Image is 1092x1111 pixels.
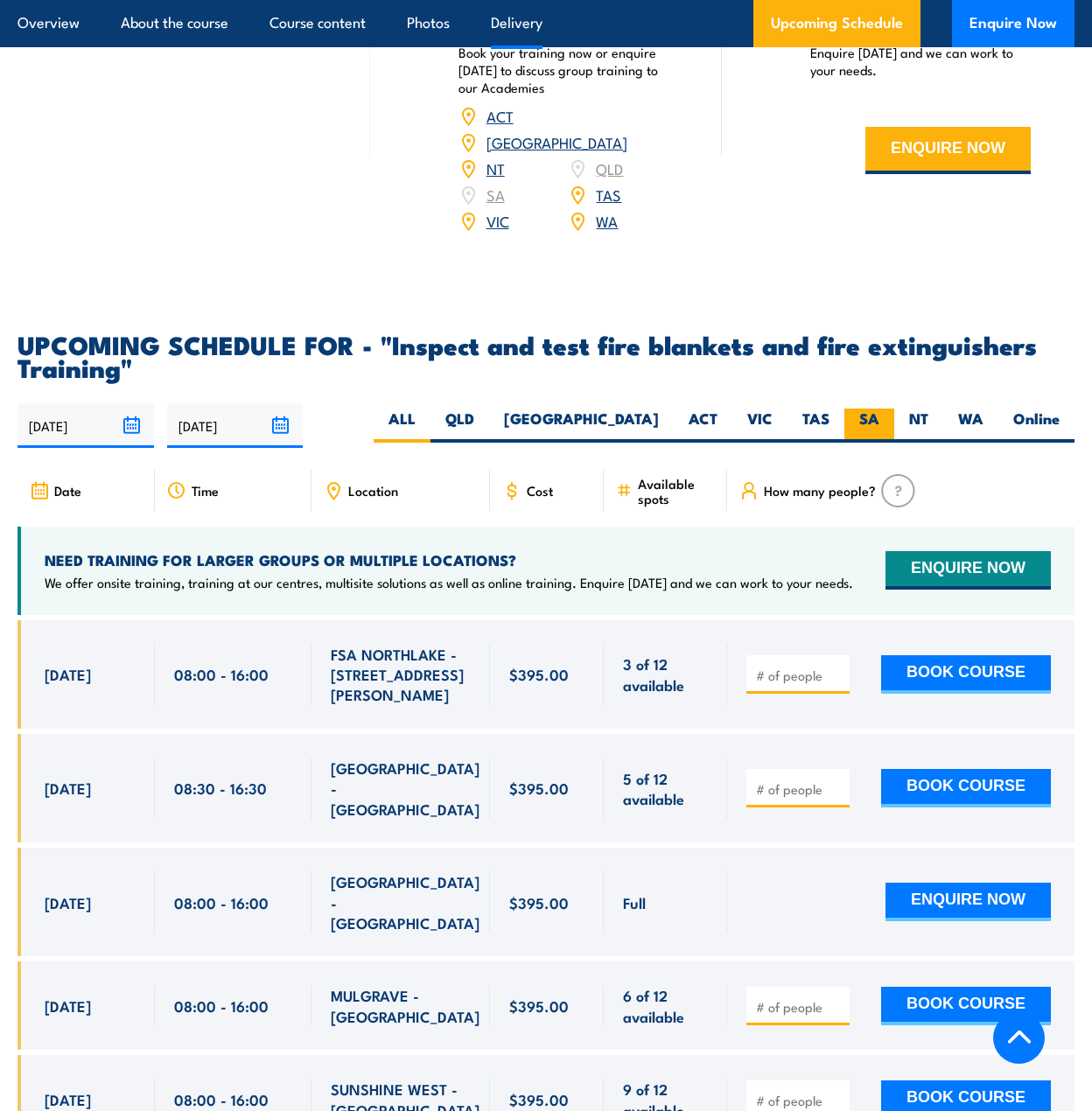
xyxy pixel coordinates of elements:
[810,44,1031,79] p: Enquire [DATE] and we can work to your needs.
[45,1089,91,1109] span: [DATE]
[45,550,853,569] h4: NEED TRAINING FOR LARGER GROUPS OR MULTIPLE LOCATIONS?
[489,409,674,443] label: [GEOGRAPHIC_DATA]
[458,44,679,96] p: Book your training now or enquire [DATE] to discuss group training to our Academies
[45,574,853,591] p: We offer onsite training, training at our centres, multisite solutions as well as online training...
[45,778,91,798] span: [DATE]
[509,996,569,1016] span: $395.00
[943,409,998,443] label: WA
[527,483,553,498] span: Cost
[430,409,489,443] label: QLD
[486,105,514,126] a: ACT
[787,409,844,443] label: TAS
[844,409,894,443] label: SA
[596,210,618,231] a: WA
[331,871,479,933] span: [GEOGRAPHIC_DATA] - [GEOGRAPHIC_DATA]
[756,998,843,1016] input: # of people
[509,778,569,798] span: $395.00
[885,551,1051,590] button: ENQUIRE NOW
[881,769,1051,807] button: BOOK COURSE
[674,409,732,443] label: ACT
[174,892,269,912] span: 08:00 - 16:00
[54,483,81,498] span: Date
[331,644,471,705] span: FSA NORTHLAKE - [STREET_ADDRESS][PERSON_NAME]
[192,483,219,498] span: Time
[167,403,304,448] input: To date
[732,409,787,443] label: VIC
[509,1089,569,1109] span: $395.00
[174,664,269,684] span: 08:00 - 16:00
[17,403,154,448] input: From date
[756,667,843,684] input: # of people
[486,157,505,178] a: NT
[374,409,430,443] label: ALL
[486,131,627,152] a: [GEOGRAPHIC_DATA]
[623,768,708,809] span: 5 of 12 available
[885,883,1051,921] button: ENQUIRE NOW
[881,987,1051,1025] button: BOOK COURSE
[756,780,843,798] input: # of people
[756,1092,843,1109] input: # of people
[174,778,267,798] span: 08:30 - 16:30
[623,892,646,912] span: Full
[881,655,1051,694] button: BOOK COURSE
[331,985,479,1026] span: MULGRAVE - [GEOGRAPHIC_DATA]
[331,758,479,819] span: [GEOGRAPHIC_DATA] - [GEOGRAPHIC_DATA]
[174,996,269,1016] span: 08:00 - 16:00
[45,996,91,1016] span: [DATE]
[865,127,1031,174] button: ENQUIRE NOW
[623,985,708,1026] span: 6 of 12 available
[894,409,943,443] label: NT
[45,892,91,912] span: [DATE]
[509,664,569,684] span: $395.00
[486,210,509,231] a: VIC
[596,184,621,205] a: TAS
[623,653,708,695] span: 3 of 12 available
[17,332,1074,378] h2: UPCOMING SCHEDULE FOR - "Inspect and test fire blankets and fire extinguishers Training"
[174,1089,269,1109] span: 08:00 - 16:00
[509,892,569,912] span: $395.00
[764,483,876,498] span: How many people?
[638,476,715,506] span: Available spots
[45,664,91,684] span: [DATE]
[998,409,1074,443] label: Online
[348,483,398,498] span: Location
